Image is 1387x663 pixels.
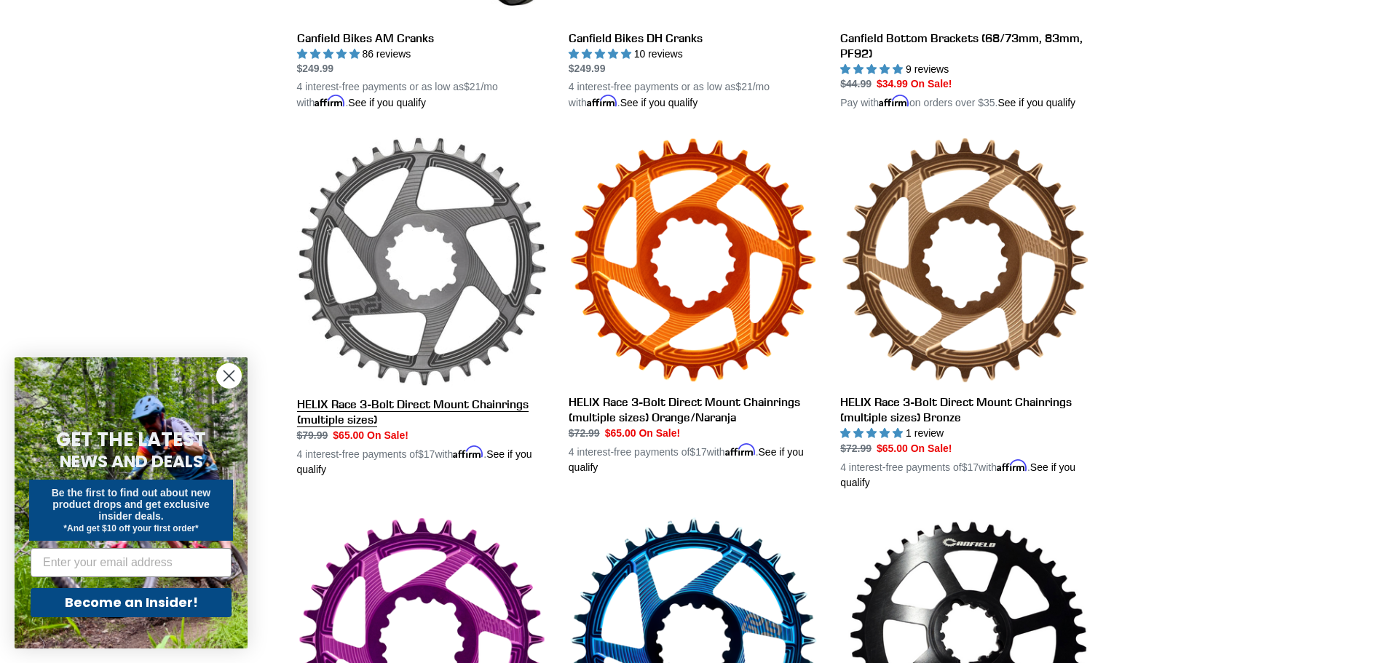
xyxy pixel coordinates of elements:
[63,523,198,533] span: *And get $10 off your first order*
[31,588,232,617] button: Become an Insider!
[31,548,232,577] input: Enter your email address
[56,426,206,453] span: GET THE LATEST
[60,450,203,473] span: NEWS AND DEALS
[216,363,242,389] button: Close dialog
[52,487,211,522] span: Be the first to find out about new product drops and get exclusive insider deals.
